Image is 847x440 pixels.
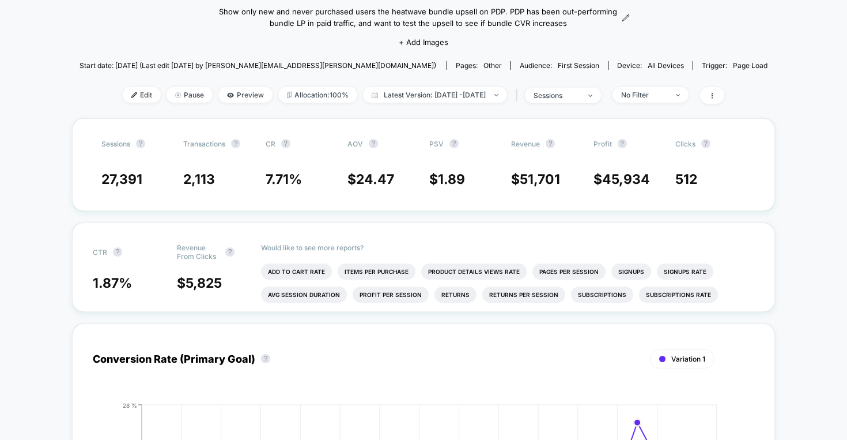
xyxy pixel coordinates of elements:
[363,87,507,103] span: Latest Version: [DATE] - [DATE]
[449,139,459,148] button: ?
[177,243,220,261] span: Revenue From Clicks
[675,171,697,187] span: 512
[611,264,651,280] li: Signups
[520,61,599,70] div: Audience:
[593,171,650,187] span: $
[434,287,477,303] li: Returns
[639,287,718,303] li: Subscriptions Rate
[421,264,527,280] li: Product Details Views Rate
[483,61,502,70] span: other
[558,61,599,70] span: First Session
[123,402,137,409] tspan: 28 %
[671,355,705,363] span: Variation 1
[621,91,667,99] div: No Filter
[183,171,215,187] span: 2,113
[648,61,684,70] span: all devices
[676,94,680,96] img: end
[456,61,502,70] div: Pages:
[131,92,137,98] img: edit
[513,87,525,104] span: |
[372,92,378,98] img: calendar
[338,264,415,280] li: Items Per Purchase
[101,140,130,148] span: Sessions
[482,287,565,303] li: Returns Per Session
[702,61,767,70] div: Trigger:
[261,287,347,303] li: Avg Session Duration
[261,243,754,252] p: Would like to see more reports?
[657,264,713,280] li: Signups Rate
[93,248,107,257] span: CTR
[353,287,429,303] li: Profit Per Session
[261,354,270,363] button: ?
[602,171,650,187] span: 45,934
[534,91,580,100] div: sessions
[266,140,275,148] span: CR
[287,92,292,98] img: rebalance
[123,87,161,103] span: Edit
[175,92,181,98] img: end
[347,140,363,148] span: AOV
[532,264,606,280] li: Pages Per Session
[701,139,710,148] button: ?
[225,247,235,257] button: ?
[281,139,290,148] button: ?
[186,275,222,291] span: 5,825
[136,139,145,148] button: ?
[80,61,436,70] span: Start date: [DATE] (Last edit [DATE] by [PERSON_NAME][EMAIL_ADDRESS][PERSON_NAME][DOMAIN_NAME])
[438,171,465,187] span: 1.89
[494,94,498,96] img: end
[520,171,560,187] span: 51,701
[546,139,555,148] button: ?
[177,275,222,291] span: $
[231,139,240,148] button: ?
[571,287,633,303] li: Subscriptions
[113,247,122,257] button: ?
[593,140,612,148] span: Profit
[588,95,592,97] img: end
[369,139,378,148] button: ?
[93,275,132,291] span: 1.87 %
[278,87,357,103] span: Allocation: 100%
[266,171,302,187] span: 7.71 %
[608,61,693,70] span: Device:
[347,171,394,187] span: $
[261,264,332,280] li: Add To Cart Rate
[167,87,213,103] span: Pause
[101,171,142,187] span: 27,391
[429,171,465,187] span: $
[399,37,448,47] span: + Add Images
[218,87,273,103] span: Preview
[356,171,394,187] span: 24.47
[733,61,767,70] span: Page Load
[217,6,619,29] span: Show only new and never purchased users the heatwave bundle upsell on PDP. PDP has been out-perfo...
[675,140,695,148] span: Clicks
[429,140,444,148] span: PSV
[618,139,627,148] button: ?
[511,140,540,148] span: Revenue
[511,171,560,187] span: $
[183,140,225,148] span: Transactions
